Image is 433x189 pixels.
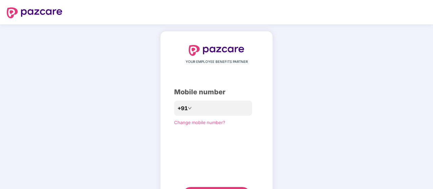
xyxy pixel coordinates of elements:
[178,104,188,113] span: +91
[189,45,244,56] img: logo
[174,120,225,125] a: Change mobile number?
[7,7,62,18] img: logo
[174,87,259,97] div: Mobile number
[188,106,192,110] span: down
[186,59,248,65] span: YOUR EMPLOYEE BENEFITS PARTNER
